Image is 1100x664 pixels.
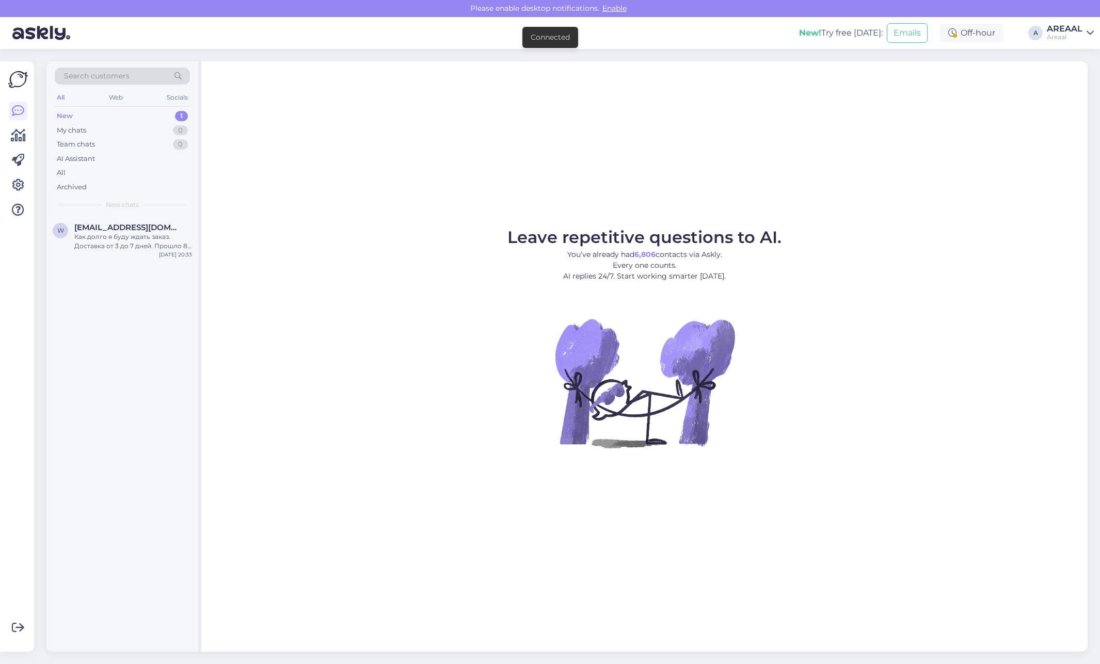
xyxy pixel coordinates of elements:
div: Off-hour [940,24,1003,42]
span: Leave repetitive questions to AI. [507,227,782,247]
b: 6,806 [634,250,656,259]
img: Askly Logo [8,70,28,89]
span: w [57,226,64,234]
div: Try free [DATE]: [799,27,883,39]
div: [DATE] 20:33 [159,251,192,258]
a: AREAALAreaal [1047,25,1094,41]
div: Connected [531,32,570,43]
div: 0 [173,125,188,136]
div: 1 [175,111,188,121]
div: Archived [57,182,87,192]
div: All [57,168,66,178]
div: All [55,91,67,104]
div: AREAAL [1047,25,1082,33]
div: AI Assistant [57,154,95,164]
span: Enable [599,4,630,13]
span: woodworks@mail.ee [74,223,182,232]
b: New! [799,28,821,38]
div: A [1028,26,1043,40]
div: Web [107,91,125,104]
div: My chats [57,125,86,136]
div: Как долго я буду ждать заказ. Доставка от 3 до 7 дней. Прошло 8 дней. В чем проблема? [74,232,192,251]
div: Socials [165,91,190,104]
span: New chats [106,200,139,209]
img: No Chat active [552,290,738,476]
div: New [57,111,73,121]
button: Emails [887,23,928,43]
div: Team chats [57,139,95,150]
p: You’ve already had contacts via Askly. Every one counts. AI replies 24/7. Start working smarter [... [507,249,782,282]
div: 0 [173,139,188,150]
span: Search customers [64,71,130,82]
div: Areaal [1047,33,1082,41]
